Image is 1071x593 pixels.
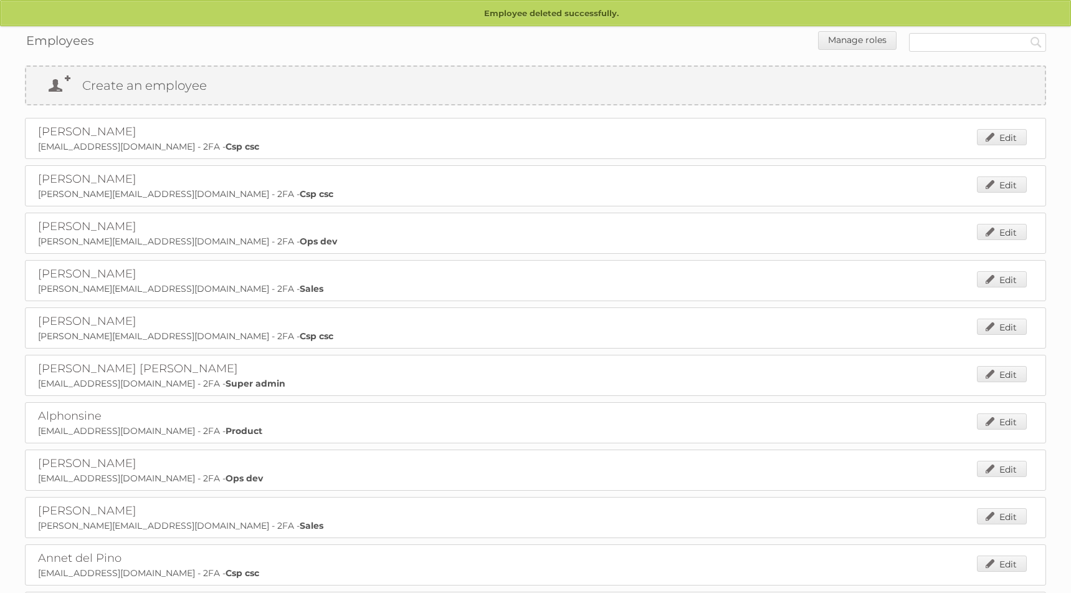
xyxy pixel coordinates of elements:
[38,409,102,423] a: Alphonsine
[300,520,323,531] strong: Sales
[38,520,1033,531] p: [PERSON_NAME][EMAIL_ADDRESS][DOMAIN_NAME] - 2FA -
[38,362,238,375] a: [PERSON_NAME] [PERSON_NAME]
[38,551,121,565] a: Annet del Pino
[38,567,1033,579] p: [EMAIL_ADDRESS][DOMAIN_NAME] - 2FA -
[38,425,1033,436] p: [EMAIL_ADDRESS][DOMAIN_NAME] - 2FA -
[226,378,285,389] strong: Super admin
[300,188,333,200] strong: Csp csc
[300,283,323,294] strong: Sales
[226,473,263,484] strong: Ops dev
[226,425,262,436] strong: Product
[38,473,1033,484] p: [EMAIL_ADDRESS][DOMAIN_NAME] - 2FA -
[977,461,1027,477] a: Edit
[38,314,136,328] a: [PERSON_NAME]
[226,141,259,152] strong: Csp csc
[38,125,136,138] a: [PERSON_NAME]
[38,378,1033,389] p: [EMAIL_ADDRESS][DOMAIN_NAME] - 2FA -
[38,236,1033,247] p: [PERSON_NAME][EMAIL_ADDRESS][DOMAIN_NAME] - 2FA -
[38,267,136,281] a: [PERSON_NAME]
[300,236,337,247] strong: Ops dev
[1,1,1070,27] p: Employee deleted successfully.
[977,129,1027,145] a: Edit
[977,413,1027,430] a: Edit
[1027,33,1045,52] input: Search
[26,67,1045,104] a: Create an employee
[226,567,259,579] strong: Csp csc
[38,188,1033,200] p: [PERSON_NAME][EMAIL_ADDRESS][DOMAIN_NAME] - 2FA -
[818,31,897,50] a: Manage roles
[38,219,136,233] a: [PERSON_NAME]
[300,330,333,342] strong: Csp csc
[977,556,1027,572] a: Edit
[38,330,1033,342] p: [PERSON_NAME][EMAIL_ADDRESS][DOMAIN_NAME] - 2FA -
[38,141,1033,152] p: [EMAIL_ADDRESS][DOMAIN_NAME] - 2FA -
[977,508,1027,524] a: Edit
[977,271,1027,287] a: Edit
[38,504,136,518] a: [PERSON_NAME]
[38,283,1033,294] p: [PERSON_NAME][EMAIL_ADDRESS][DOMAIN_NAME] - 2FA -
[977,366,1027,382] a: Edit
[38,172,136,186] a: [PERSON_NAME]
[977,176,1027,193] a: Edit
[38,456,136,470] a: [PERSON_NAME]
[977,224,1027,240] a: Edit
[977,319,1027,335] a: Edit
